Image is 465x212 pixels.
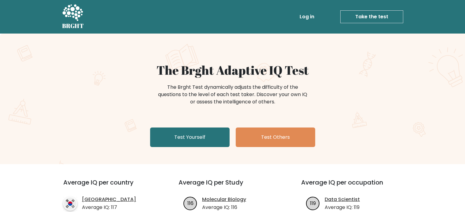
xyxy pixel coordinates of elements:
img: country [63,197,77,210]
p: Average IQ: 116 [202,204,246,211]
a: BRGHT [62,2,84,31]
a: Test Others [236,128,315,147]
a: [GEOGRAPHIC_DATA] [82,196,136,203]
p: Average IQ: 119 [325,204,360,211]
a: Molecular Biology [202,196,246,203]
div: The Brght Test dynamically adjusts the difficulty of the questions to the level of each test take... [156,84,309,106]
h1: The Brght Adaptive IQ Test [83,63,382,77]
h3: Average IQ per country [63,179,157,193]
text: 119 [310,199,316,207]
a: Take the test [340,10,403,23]
a: Data Scientist [325,196,360,203]
h3: Average IQ per Study [179,179,286,193]
h5: BRGHT [62,22,84,30]
h3: Average IQ per occupation [301,179,409,193]
a: Test Yourself [150,128,230,147]
a: Log in [297,11,317,23]
text: 116 [187,199,194,207]
p: Average IQ: 117 [82,204,136,211]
